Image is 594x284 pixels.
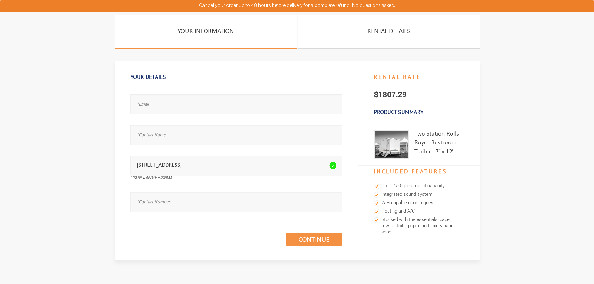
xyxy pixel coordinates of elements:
li: Stocked with the essentials: paper towels, toilet paper, and luxury hand soap. [374,216,464,237]
a: Rental Details [298,15,480,49]
li: WiFi capable upon request [374,199,464,207]
li: Up to 150 guest event capacity [374,182,464,190]
li: Integrated sound system [374,190,464,199]
a: Continue [286,233,342,246]
input: *Email [130,94,342,114]
li: Heating and A/C [374,207,464,216]
input: *Contact Number [130,192,342,212]
div: *Trailer Delivery Address [130,175,342,181]
h3: Product Summary [358,106,480,119]
input: *Trailer Delivery Address [130,156,342,175]
h1: Your Details [130,70,342,84]
p: $1807.29 [358,84,480,106]
a: Your Information [115,15,297,49]
div: Two Station Rolls Royce Restroom Trailer : 7′ x 12′ [414,130,464,159]
h4: Included Features [358,165,480,178]
input: *Contact Name [130,125,342,145]
h4: RENTAL RATE [358,71,480,84]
